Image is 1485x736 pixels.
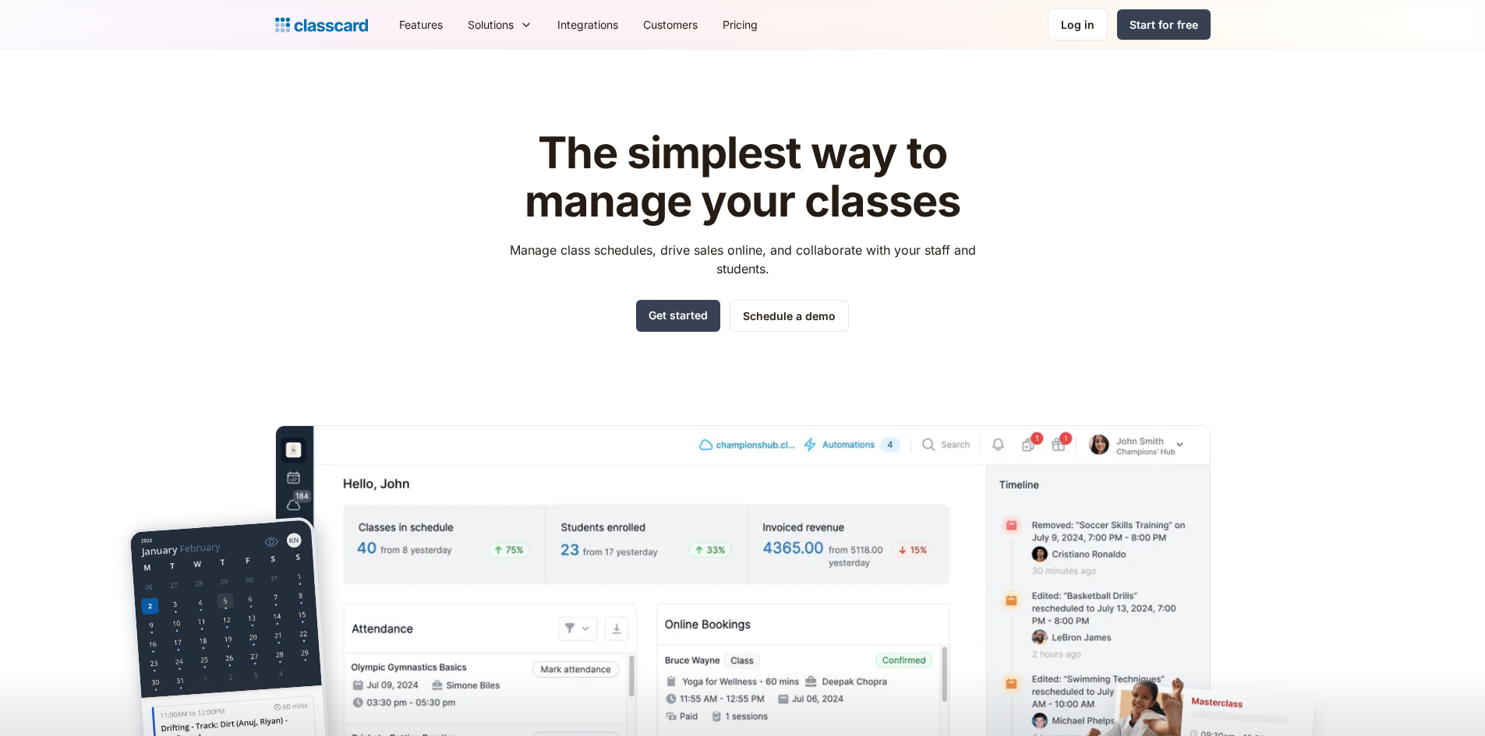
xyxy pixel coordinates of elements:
a: Schedule a demo [730,300,849,332]
a: Start for free [1117,9,1211,40]
a: Logo [275,14,368,36]
p: Manage class schedules, drive sales online, and collaborate with your staff and students. [495,241,990,278]
a: Log in [1048,9,1108,40]
div: Log in [1061,16,1094,33]
a: Pricing [710,7,770,42]
div: Solutions [468,16,514,33]
a: Customers [631,7,710,42]
a: Get started [636,300,720,332]
div: Start for free [1130,16,1198,33]
h1: The simplest way to manage your classes [495,129,990,225]
a: Features [387,7,455,42]
div: Solutions [455,7,545,42]
a: Integrations [545,7,631,42]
